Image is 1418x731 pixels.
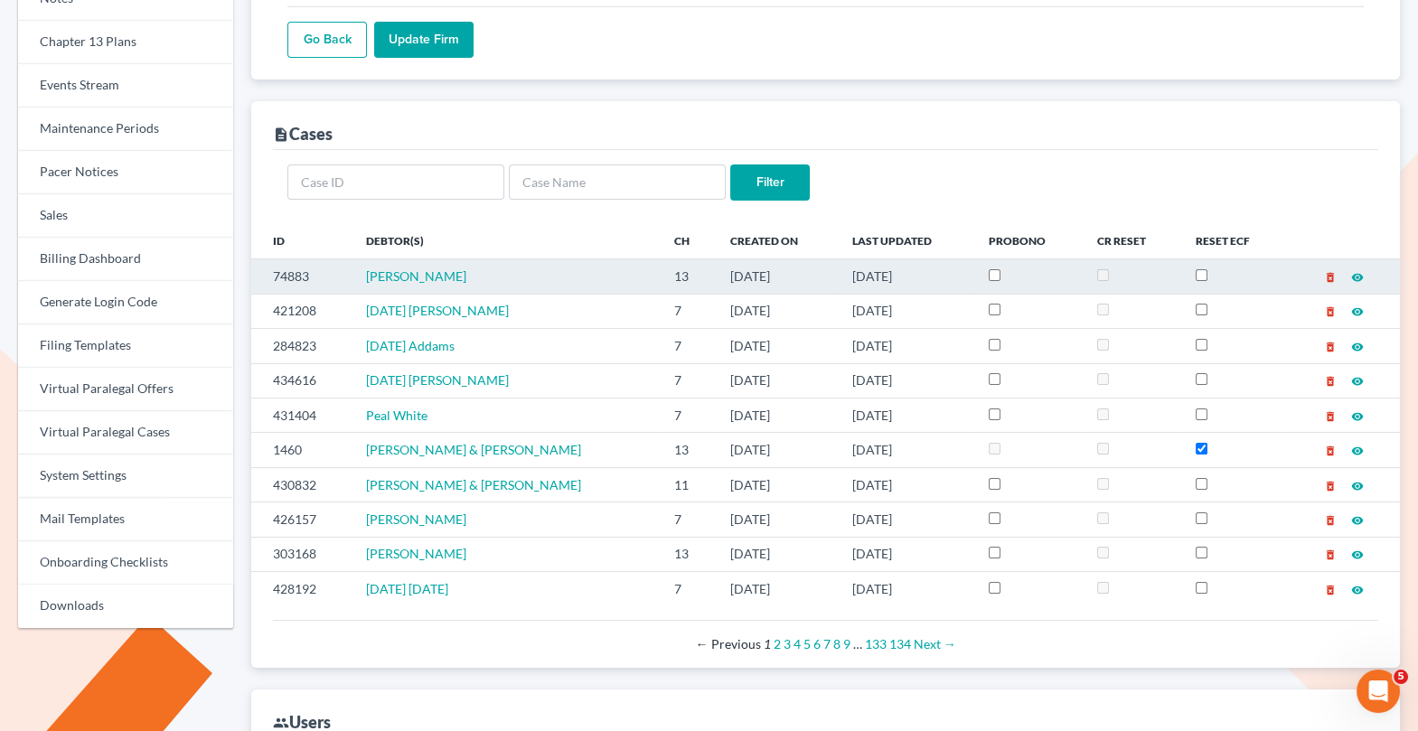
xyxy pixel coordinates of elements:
td: [DATE] [716,294,838,328]
a: Go Back [287,22,367,58]
a: Page 133 [865,636,887,651]
td: 431404 [251,398,352,432]
a: Page 3 [784,636,791,651]
i: delete_forever [1324,548,1337,561]
td: [DATE] [716,259,838,294]
div: Cases [273,123,333,145]
td: 7 [660,363,716,398]
a: [DATE] Addams [366,338,455,353]
a: Page 4 [794,636,801,651]
i: visibility [1351,480,1364,492]
i: group [273,715,289,731]
a: visibility [1351,546,1364,561]
i: delete_forever [1324,584,1337,596]
a: [PERSON_NAME] [366,268,466,284]
a: Virtual Paralegal Cases [18,411,233,455]
a: Onboarding Checklists [18,541,233,585]
span: Previous page [696,636,761,651]
td: 74883 [251,259,352,294]
td: 7 [660,572,716,606]
a: Next page [914,636,956,651]
td: 303168 [251,537,352,571]
a: Page 7 [823,636,831,651]
i: visibility [1351,584,1364,596]
a: visibility [1351,303,1364,318]
td: [DATE] [716,537,838,571]
a: delete_forever [1324,442,1337,457]
i: description [273,127,289,143]
td: [DATE] [716,502,838,537]
a: [DATE] [PERSON_NAME] [366,303,509,318]
a: Page 6 [813,636,821,651]
input: Filter [730,164,810,201]
a: delete_forever [1324,372,1337,388]
i: delete_forever [1324,341,1337,353]
td: [DATE] [838,363,974,398]
td: [DATE] [838,259,974,294]
a: Peal White [366,408,427,423]
a: delete_forever [1324,303,1337,318]
i: visibility [1351,375,1364,388]
td: 13 [660,537,716,571]
i: visibility [1351,410,1364,423]
th: Last Updated [838,222,974,258]
td: [DATE] [838,329,974,363]
a: Filing Templates [18,324,233,368]
td: [DATE] [716,572,838,606]
th: ProBono [974,222,1083,258]
td: 13 [660,433,716,467]
i: visibility [1351,305,1364,318]
td: 13 [660,259,716,294]
a: [DATE] [PERSON_NAME] [366,372,509,388]
td: 430832 [251,467,352,501]
input: Case Name [509,164,726,201]
i: visibility [1351,271,1364,284]
th: Ch [660,222,716,258]
td: 426157 [251,502,352,537]
a: visibility [1351,338,1364,353]
a: Pacer Notices [18,151,233,194]
td: [DATE] [716,398,838,432]
th: Debtor(s) [352,222,660,258]
td: 7 [660,329,716,363]
a: Virtual Paralegal Offers [18,368,233,411]
a: visibility [1351,511,1364,527]
td: [DATE] [716,433,838,467]
a: delete_forever [1324,581,1337,596]
input: Update Firm [374,22,474,58]
a: System Settings [18,455,233,498]
td: 421208 [251,294,352,328]
td: 434616 [251,363,352,398]
td: [DATE] [838,294,974,328]
td: [DATE] [716,467,838,501]
i: delete_forever [1324,514,1337,527]
i: visibility [1351,514,1364,527]
a: Page 8 [833,636,840,651]
a: visibility [1351,581,1364,596]
a: [PERSON_NAME] & [PERSON_NAME] [366,442,581,457]
td: [DATE] [716,363,838,398]
td: 7 [660,502,716,537]
a: delete_forever [1324,511,1337,527]
em: Page 1 [764,636,771,651]
a: delete_forever [1324,268,1337,284]
th: Reset ECF [1181,222,1286,258]
a: Chapter 13 Plans [18,21,233,64]
a: Mail Templates [18,498,233,541]
a: delete_forever [1324,477,1337,492]
i: visibility [1351,445,1364,457]
a: delete_forever [1324,546,1337,561]
input: Case ID [287,164,504,201]
i: delete_forever [1324,445,1337,457]
a: [DATE] [DATE] [366,581,448,596]
a: [PERSON_NAME] [366,511,466,527]
a: visibility [1351,477,1364,492]
td: [DATE] [838,433,974,467]
span: … [853,636,862,651]
a: Page 2 [774,636,781,651]
a: [PERSON_NAME] & [PERSON_NAME] [366,477,581,492]
a: Generate Login Code [18,281,233,324]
